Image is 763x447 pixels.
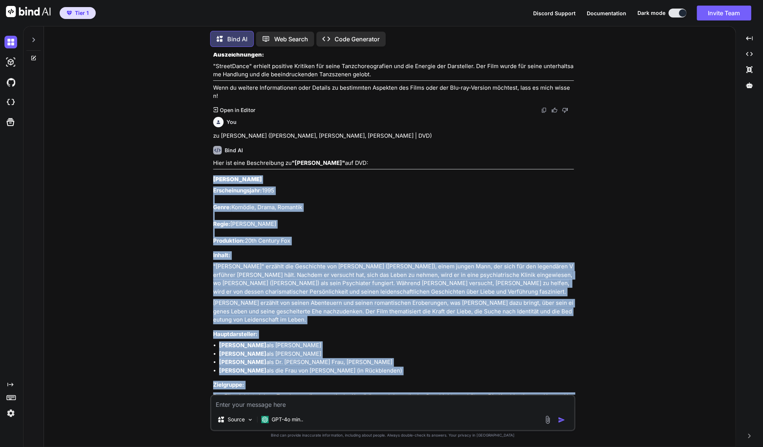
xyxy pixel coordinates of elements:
[227,118,237,126] h6: You
[335,35,380,44] p: Code Generator
[213,220,230,227] strong: Regie:
[247,416,253,423] img: Pick Models
[213,132,574,140] p: zu [PERSON_NAME] ([PERSON_NAME], [PERSON_NAME], [PERSON_NAME] | DVD)
[213,299,574,324] p: [PERSON_NAME] erzählt von seinen Abenteuern und seinen romantischen Eroberungen, was [PERSON_NAME...
[228,416,245,423] p: Source
[219,350,574,358] li: als [PERSON_NAME]
[213,262,574,296] p: "[PERSON_NAME]" erzählt die Geschichte von [PERSON_NAME] ([PERSON_NAME]), einem jungen Mann, der ...
[219,106,255,114] p: Open in Editor
[4,76,17,89] img: githubDark
[213,392,574,409] p: Der Film richtet sich an Zuschauer, die romantische Komödien und dramatische Geschichten schätzen...
[213,187,262,194] strong: Erscheinungsjahr:
[6,6,51,17] img: Bind AI
[541,107,547,113] img: copy
[213,204,231,211] strong: Genre:
[562,107,568,113] img: dislike
[227,35,247,44] p: Bind AI
[551,107,557,113] img: like
[213,381,244,388] strong: Zielgruppe:
[213,237,245,244] strong: Produktion:
[533,9,576,17] button: Discord Support
[75,9,89,17] span: Tier 1
[67,11,72,15] img: premium
[272,416,303,423] p: GPT-4o min..
[219,342,266,349] strong: [PERSON_NAME]
[213,84,574,100] p: Wenn du weitere Informationen oder Details zu bestimmten Aspekten des Films oder der Blu-ray-Vers...
[637,9,665,17] span: Dark mode
[219,350,266,357] strong: [PERSON_NAME]
[587,9,626,17] button: Documentation
[213,51,264,58] strong: Auszeichnungen:
[219,367,266,374] strong: [PERSON_NAME]
[213,331,257,338] strong: Hauptdarsteller:
[213,159,574,167] p: Hier ist eine Beschreibung zu auf DVD:
[4,56,17,68] img: darkAi-studio
[213,176,262,183] strong: [PERSON_NAME]
[4,96,17,109] img: cloudideIcon
[210,432,575,438] p: Bind can provide inaccurate information, including about people. Always double-check its answers....
[219,341,574,350] li: als [PERSON_NAME]
[219,358,574,367] li: als Dr. [PERSON_NAME] Frau, [PERSON_NAME]
[219,367,574,375] li: als die Frau von [PERSON_NAME] (in Rückblenden)
[533,10,576,16] span: Discord Support
[213,186,574,245] p: 1995 Komödie, Drama, Romantik [PERSON_NAME] 20th Century Fox
[543,415,552,424] img: attachment
[4,36,17,48] img: darkChat
[558,416,565,424] img: icon
[261,416,269,423] img: GPT-4o mini
[213,252,230,259] strong: Inhalt:
[587,10,626,16] span: Documentation
[60,7,96,19] button: premiumTier 1
[697,6,751,20] button: Invite Team
[292,159,345,166] strong: "[PERSON_NAME]"
[225,147,243,154] h6: Bind AI
[274,35,308,44] p: Web Search
[219,358,266,365] strong: [PERSON_NAME]
[213,62,574,79] p: "StreetDance" erhielt positive Kritiken für seine Tanzchoreografien und die Energie der Darstelle...
[4,407,17,419] img: settings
